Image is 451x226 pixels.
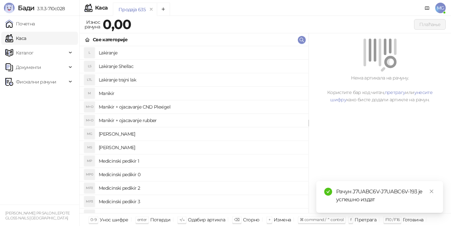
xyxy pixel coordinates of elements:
span: 0-9 [90,217,96,222]
span: Каталог [16,46,34,59]
span: ⌘ command / ⌃ control [300,217,344,222]
div: Сторно [243,215,260,224]
div: M+O [84,115,95,126]
span: + [268,217,270,222]
span: f [350,217,351,222]
div: Претрага [355,215,376,224]
a: Каса [5,32,26,45]
div: Продаја 635 [119,6,146,13]
h4: Manikir + ojacavanje CND Plexigel [99,102,303,112]
h4: Medicinski pedikir 3 [99,196,303,207]
span: 3.11.3-710c028 [34,6,65,12]
div: MP2 [84,183,95,193]
h4: Lakiranje [99,48,303,58]
h4: Lakiranje Shellac [99,61,303,72]
span: Фискални рачуни [16,75,56,88]
button: remove [147,7,156,12]
div: M+O [84,102,95,112]
div: L [84,48,95,58]
div: MP0 [84,169,95,180]
div: Измена [274,215,291,224]
button: Add tab [157,3,170,16]
div: Унос шифре [100,215,128,224]
a: Close [428,188,435,195]
h4: Manikir + ojacavanje rubber [99,115,303,126]
h4: Lakiranje trajni lak [99,75,303,85]
a: Почетна [5,17,35,30]
div: MG [84,129,95,139]
h4: [PERSON_NAME] [99,129,303,139]
div: Рачун J7UABC6V-J7UABC6V-193 је успешно издат [336,188,435,204]
small: [PERSON_NAME] PR SALON LEPOTE GLOSS NAILS [GEOGRAPHIC_DATA] [5,211,70,220]
a: Документација [422,3,433,13]
span: close [429,189,434,194]
a: претрагу [385,89,405,95]
span: F10 / F16 [385,217,399,222]
span: enter [137,217,147,222]
div: LTL [84,75,95,85]
div: Каса [95,5,108,11]
h4: Pedikir [99,210,303,220]
span: MG [435,3,446,13]
span: Документи [16,61,41,74]
span: check-circle [324,188,332,196]
div: Потврди [150,215,171,224]
span: Бади [18,4,34,12]
h4: Medicinski pedikir 2 [99,183,303,193]
h4: Medicinski pedikir 1 [99,156,303,166]
h4: Manikir [99,88,303,99]
div: Одабир артикла [188,215,225,224]
div: Готовина [403,215,423,224]
span: ⌫ [234,217,239,222]
h4: Medicinski pedikir 0 [99,169,303,180]
div: P [84,210,95,220]
div: MP [84,156,95,166]
div: Све категорије [93,36,127,43]
div: Нема артикала на рачуну. Користите бар код читач, или како бисте додали артикле на рачун. [317,74,443,103]
div: grid [80,46,308,213]
h4: [PERSON_NAME] [99,142,303,153]
div: MS [84,142,95,153]
span: ↑/↓ [179,217,185,222]
img: Logo [4,3,15,13]
button: Плаћање [414,19,446,30]
div: Износ рачуна [83,18,101,31]
div: LS [84,61,95,72]
div: M [84,88,95,99]
div: MP3 [84,196,95,207]
strong: 0,00 [103,16,131,32]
